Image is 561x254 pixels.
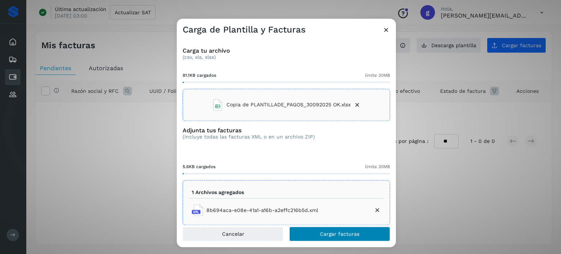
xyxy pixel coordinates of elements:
[183,72,216,79] span: 81.1KB cargados
[320,231,359,236] span: Cargar facturas
[222,231,244,236] span: Cancelar
[289,227,390,241] button: Cargar facturas
[183,47,390,54] h3: Carga tu archivo
[226,101,351,109] span: Copia de PLANTILLADE_PAGOS_30092025 OK.xlsx
[183,134,315,140] p: (Incluye todas las facturas XML o en un archivo ZIP)
[365,72,390,79] span: límite 30MB
[183,54,390,60] p: (csv, xls, xlsx)
[183,127,315,134] h3: Adjunta tus facturas
[183,24,306,35] h3: Carga de Plantilla y Facturas
[206,206,318,214] span: 8b694aca-e08e-41a1-a16b-a2effc216b5d.xml
[183,163,215,170] span: 5.6KB cargados
[183,227,283,241] button: Cancelar
[365,163,390,170] span: límite 30MB
[192,189,244,196] p: 1 Archivos agregados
